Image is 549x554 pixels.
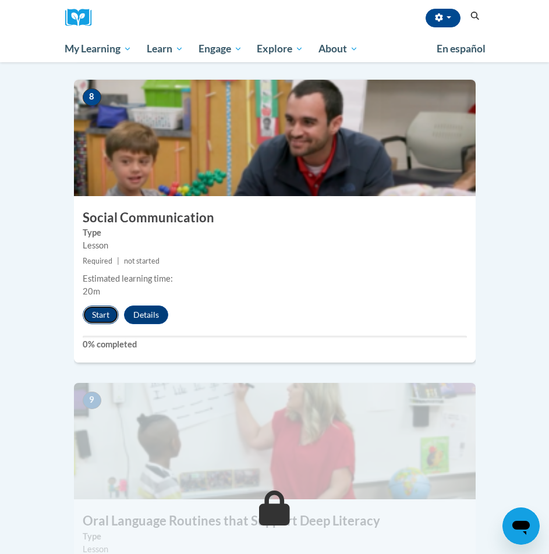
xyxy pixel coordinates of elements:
a: Explore [249,35,311,62]
span: 8 [83,88,101,106]
button: Start [83,306,119,324]
div: Lesson [83,239,467,252]
button: Search [466,9,484,23]
a: My Learning [58,35,140,62]
button: Account Settings [426,9,461,27]
div: Main menu [56,35,493,62]
a: About [311,35,366,62]
span: Learn [147,42,183,56]
a: Engage [191,35,250,62]
span: not started [124,257,160,265]
span: Explore [257,42,303,56]
span: 20m [83,286,100,296]
span: Required [83,257,112,265]
button: Details [124,306,168,324]
span: En español [437,42,486,55]
label: Type [83,226,467,239]
label: 0% completed [83,338,467,351]
a: En español [429,37,493,61]
img: Course Image [74,80,476,196]
h3: Social Communication [74,209,476,227]
div: Estimated learning time: [83,272,467,285]
span: | [117,257,119,265]
label: Type [83,530,467,543]
img: Logo brand [65,9,100,27]
a: Cox Campus [65,9,100,27]
iframe: Button to launch messaging window [502,507,540,545]
span: Engage [199,42,242,56]
img: Course Image [74,383,476,499]
span: About [318,42,358,56]
h3: Oral Language Routines that Support Deep Literacy [74,512,476,530]
span: 9 [83,392,101,409]
a: Learn [139,35,191,62]
span: My Learning [65,42,132,56]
